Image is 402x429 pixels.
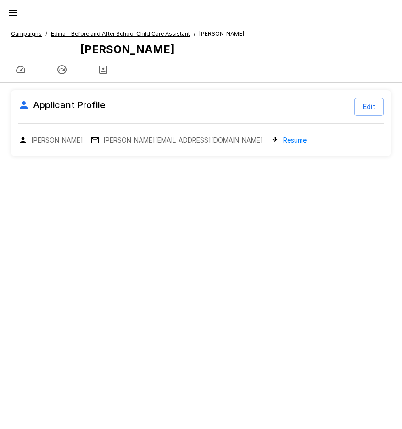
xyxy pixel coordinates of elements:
div: Download resume [270,135,307,145]
div: Copy email address [90,136,263,145]
u: Campaigns [11,30,42,37]
h6: Applicant Profile [18,98,106,112]
p: [PERSON_NAME][EMAIL_ADDRESS][DOMAIN_NAME] [103,136,263,145]
span: / [194,29,195,38]
button: Edit [354,98,384,116]
u: Edina - Before and After School Child Care Assistant [51,30,190,37]
a: Resume [283,135,307,145]
p: [PERSON_NAME] [31,136,83,145]
span: [PERSON_NAME] [199,29,244,38]
div: Copy name [18,136,83,145]
b: [PERSON_NAME] [80,43,175,56]
span: / [45,29,47,38]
